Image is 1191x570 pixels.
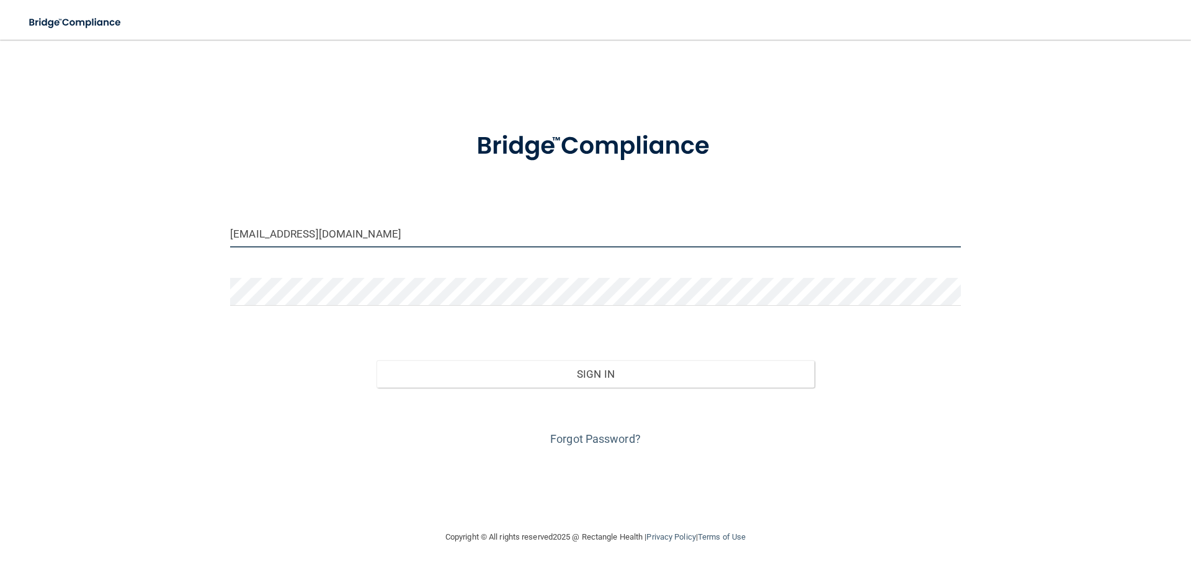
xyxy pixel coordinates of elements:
[230,220,961,247] input: Email
[369,517,822,557] div: Copyright © All rights reserved 2025 @ Rectangle Health | |
[19,10,133,35] img: bridge_compliance_login_screen.278c3ca4.svg
[451,114,740,179] img: bridge_compliance_login_screen.278c3ca4.svg
[377,360,815,388] button: Sign In
[646,532,695,541] a: Privacy Policy
[698,532,746,541] a: Terms of Use
[550,432,641,445] a: Forgot Password?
